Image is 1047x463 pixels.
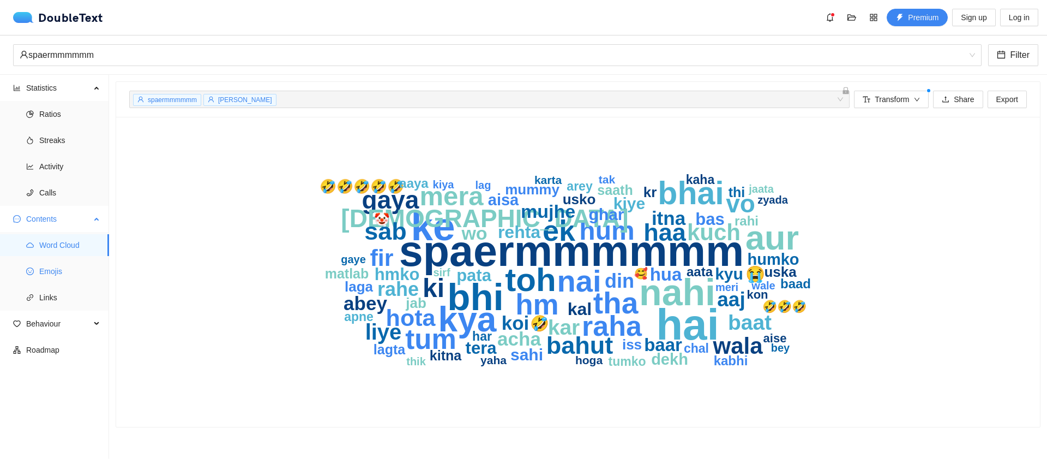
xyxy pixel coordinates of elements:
[639,271,715,313] text: nahi
[208,96,214,103] span: user
[39,103,100,125] span: Ratios
[745,265,766,284] text: 😭
[26,77,91,99] span: Statistics
[430,348,462,363] text: kitna
[757,194,788,206] text: zyada
[908,11,938,23] span: Premium
[567,179,593,193] text: arey
[39,234,100,256] span: Word Cloud
[26,163,34,170] span: line-chart
[405,295,426,311] text: jab
[865,13,882,22] span: appstore
[13,12,103,23] a: logoDoubleText
[684,341,709,355] text: chal
[39,156,100,177] span: Activity
[582,310,642,342] text: raha
[652,207,686,229] text: itna
[39,182,100,204] span: Calls
[568,299,592,319] text: kal
[137,96,144,103] span: user
[505,262,556,298] text: toh
[386,305,436,331] text: hota
[747,251,799,268] text: humko
[20,45,965,66] div: spaermmmmmm
[13,84,21,92] span: bar-chart
[26,110,34,118] span: pie-chart
[643,184,657,200] text: kr
[952,9,995,26] button: Sign up
[914,97,920,104] span: down
[548,316,580,339] text: kar
[988,91,1027,108] button: Export
[609,354,646,369] text: tumko
[510,346,543,364] text: sahi
[822,13,838,22] span: bell
[26,313,91,335] span: Behaviour
[780,276,811,291] text: baad
[579,216,634,245] text: hum
[26,241,34,249] span: cloud
[687,219,741,245] text: kuch
[26,189,34,197] span: phone
[854,91,929,108] button: font-sizeTransformdown
[613,194,645,212] text: kiye
[1009,11,1030,23] span: Log in
[1000,9,1038,26] button: Log in
[515,288,559,320] text: hm
[643,218,687,246] text: haa
[745,218,799,257] text: aur
[466,339,497,358] text: tera
[13,12,103,23] div: DoubleText
[20,45,975,66] span: spaermmmmmm
[472,329,492,343] text: har
[374,342,406,357] text: lagta
[341,253,366,265] text: gaye
[844,13,860,22] span: folder-open
[362,186,419,214] text: gaya
[622,336,642,353] text: iss
[20,50,28,59] span: user
[476,179,491,191] text: lag
[438,300,497,339] text: kya
[505,181,559,198] text: mummy
[747,288,768,301] text: kon
[821,9,839,26] button: bell
[375,265,420,284] text: hmko
[575,354,603,366] text: hoga
[863,96,870,104] span: font-size
[896,14,904,22] span: thunderbolt
[729,185,745,200] text: thi
[370,245,394,271] text: fir
[26,294,34,301] span: link
[651,351,688,368] text: dekh
[762,299,807,314] text: 🤣🤣🤣
[13,346,21,354] span: apartment
[842,87,850,94] span: lock
[461,223,487,244] text: wo
[345,278,374,295] text: laga
[557,264,601,298] text: nai
[344,310,374,324] text: apne
[377,278,419,300] text: rahe
[433,266,450,278] text: sirf
[534,174,562,186] text: karta
[218,96,272,104] span: [PERSON_NAME]
[726,189,755,218] text: vo
[502,312,529,334] text: koi
[456,266,492,285] text: pata
[320,178,405,195] text: 🤣🤣🤣🤣🤣
[712,333,763,359] text: wala
[344,293,387,314] text: abey
[605,270,634,292] text: din
[588,205,624,223] text: ghar
[546,331,613,359] text: bahut
[735,213,759,228] text: rahi
[751,280,775,292] text: wale
[961,11,986,23] span: Sign up
[593,286,639,320] text: tha
[364,217,407,245] text: sab
[13,215,21,223] span: message
[996,93,1018,105] span: Export
[447,276,503,318] text: bhi
[748,183,774,195] text: jaata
